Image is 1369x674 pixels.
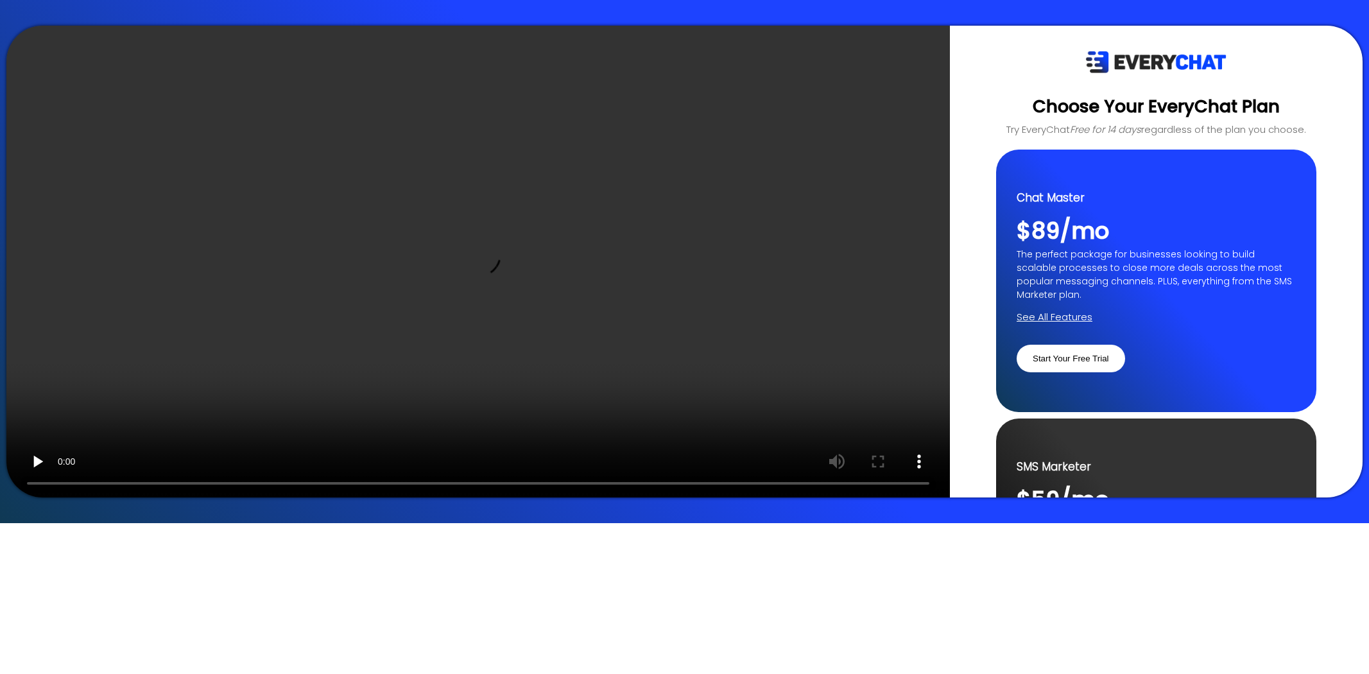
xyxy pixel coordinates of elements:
i: Free for 14 days [1070,123,1141,136]
input: Start Your Free Trial [1017,345,1125,372]
h4: Chat Master [1017,189,1296,206]
h2: $59/mo [1017,483,1296,517]
img: EveryChat_logo_dark.png [1085,51,1227,73]
p: The perfect package for businesses looking to build scalable processes to close more deals across... [1017,248,1296,302]
p: Try EveryChat regardless of the plan you choose. [998,122,1314,137]
h2: $89/mo [1017,214,1296,248]
p: See All Features [1017,309,1296,324]
h4: SMS Marketer [1017,458,1296,475]
h3: Choose Your EveryChat Plan [998,94,1314,119]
